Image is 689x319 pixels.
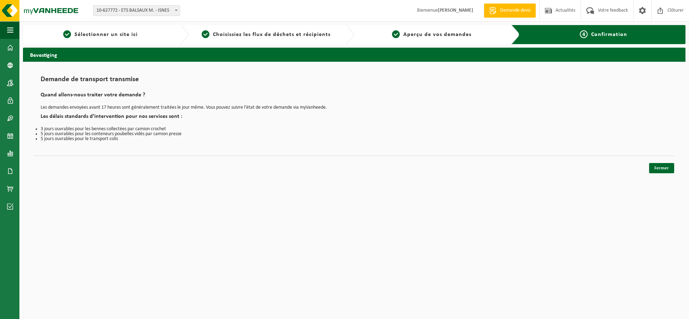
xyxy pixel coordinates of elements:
span: Demande devis [498,7,532,14]
li: 5 jours ouvrables pour le transport colis [41,137,668,142]
span: Choisissiez les flux de déchets et récipients [213,32,331,37]
span: Sélectionner un site ici [75,32,138,37]
span: 1 [63,30,71,38]
span: 10-627772 - ETS BALSAUX M. - ISNES [94,6,180,16]
span: 3 [392,30,400,38]
span: Aperçu de vos demandes [403,32,471,37]
li: 3 jours ouvrables pour les bennes collectées par camion crochet [41,127,668,132]
strong: [PERSON_NAME] [438,8,473,13]
a: 2Choisissiez les flux de déchets et récipients [192,30,340,39]
a: 1Sélectionner un site ici [26,30,174,39]
p: Les demandes envoyées avant 17 heures sont généralement traitées le jour même. Vous pouvez suivre... [41,105,668,110]
span: 10-627772 - ETS BALSAUX M. - ISNES [93,5,180,16]
span: 2 [202,30,209,38]
h2: Les délais standards d’intervention pour nos services sont : [41,114,668,123]
h1: Demande de transport transmise [41,76,668,87]
li: 5 jours ouvrables pour les conteneurs poubelles vidés par camion presse [41,132,668,137]
a: 3Aperçu de vos demandes [358,30,506,39]
a: Fermer [649,163,674,173]
h2: Bevestiging [23,48,685,61]
span: 4 [580,30,588,38]
h2: Quand allons-nous traiter votre demande ? [41,92,668,102]
span: Confirmation [591,32,627,37]
a: Demande devis [484,4,536,18]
